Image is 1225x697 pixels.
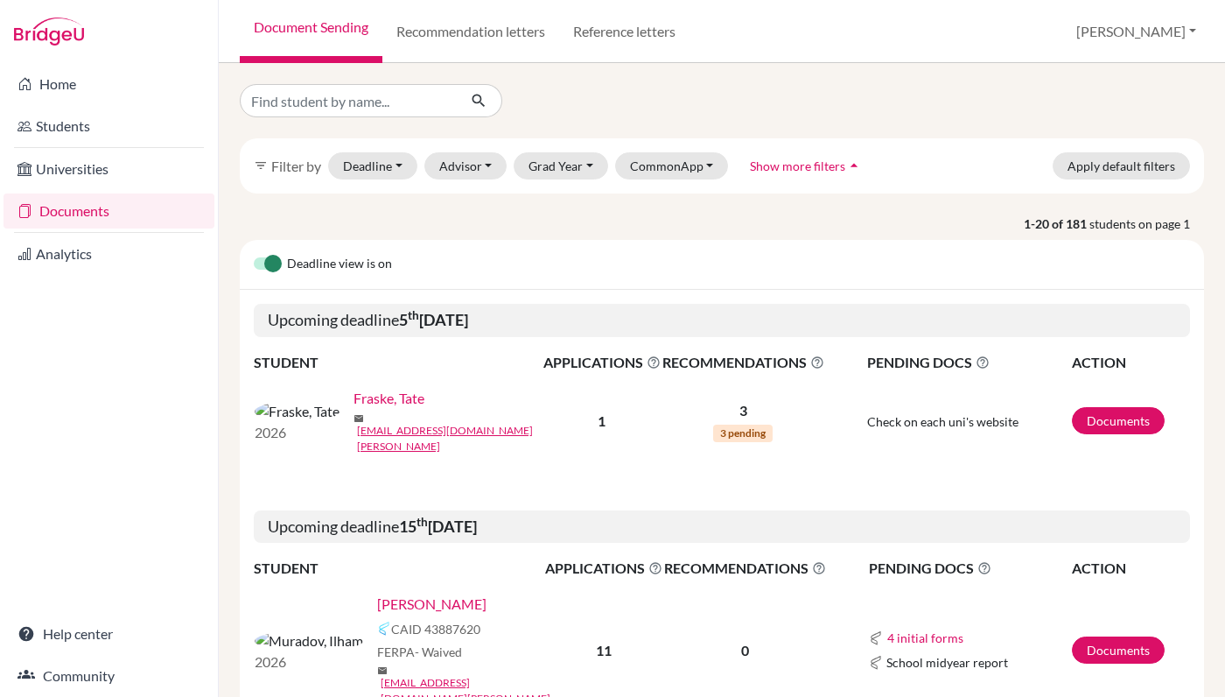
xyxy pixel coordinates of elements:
b: 5 [DATE] [399,310,468,329]
button: Show more filtersarrow_drop_up [735,152,878,180]
span: RECOMMENDATIONS [664,558,826,579]
button: Advisor [424,152,507,180]
a: Help center [3,616,214,651]
a: Documents [1072,407,1165,434]
span: PENDING DOCS [867,352,1070,373]
span: CAID 43887620 [391,620,480,638]
button: Deadline [328,152,417,180]
b: 11 [596,642,612,658]
h5: Upcoming deadline [254,304,1190,337]
button: Grad Year [514,152,608,180]
a: Documents [3,194,214,229]
img: Common App logo [869,631,883,645]
sup: th [408,308,419,322]
span: Filter by [271,158,321,174]
i: filter_list [254,158,268,172]
span: Deadline view is on [287,254,392,275]
sup: th [416,515,428,529]
button: 4 initial forms [886,628,964,648]
img: Common App logo [377,622,391,636]
p: 2026 [255,422,339,443]
a: Home [3,67,214,102]
span: students on page 1 [1089,215,1204,233]
button: CommonApp [615,152,729,180]
a: Students [3,109,214,144]
b: 15 [DATE] [399,517,477,536]
span: RECOMMENDATIONS [662,352,824,373]
a: Universities [3,151,214,187]
th: ACTION [1071,557,1190,580]
span: School midyear report [886,653,1008,672]
img: Common App logo [869,656,883,670]
a: Analytics [3,236,214,271]
button: Apply default filters [1053,152,1190,180]
a: Documents [1072,637,1165,664]
span: Show more filters [750,158,845,173]
th: ACTION [1071,351,1190,374]
th: STUDENT [254,557,544,580]
span: PENDING DOCS [869,558,1071,579]
a: Community [3,658,214,693]
a: [PERSON_NAME] [377,594,486,615]
img: Bridge-U [14,18,84,46]
span: Check on each uni's website [867,414,1018,429]
p: 2026 [255,651,363,672]
img: Muradov, Ilham [255,630,363,651]
span: 3 pending [713,425,773,442]
b: 1 [598,412,605,429]
h5: Upcoming deadline [254,510,1190,544]
a: Fraske, Tate [353,388,424,409]
strong: 1-20 of 181 [1024,215,1089,233]
span: mail [353,413,364,424]
span: - Waived [415,644,462,659]
th: STUDENT [254,351,542,374]
input: Find student by name... [240,84,457,117]
a: [EMAIL_ADDRESS][DOMAIN_NAME][PERSON_NAME] [357,423,555,454]
i: arrow_drop_up [845,157,863,174]
span: APPLICATIONS [545,558,662,579]
img: Fraske, Tate [255,401,339,422]
span: APPLICATIONS [543,352,661,373]
span: FERPA [377,643,462,661]
span: mail [377,665,388,676]
button: [PERSON_NAME] [1068,15,1204,48]
p: 3 [662,400,824,421]
p: 0 [664,640,826,661]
